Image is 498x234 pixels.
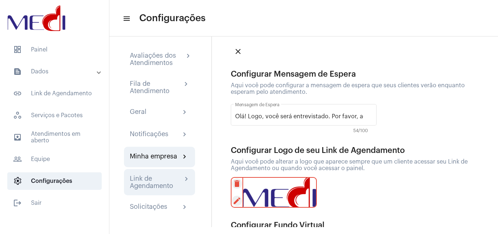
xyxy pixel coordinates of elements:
[7,85,102,102] span: Link de Agendamento
[242,177,317,208] img: d3a1b5fa-500b-b90f-5a1c-719c20e9830b.png
[180,203,189,212] mat-icon: chevron_right
[130,108,147,117] div: Geral
[139,12,206,24] span: Configurações
[180,153,189,161] mat-icon: chevron_right
[4,63,109,80] mat-expansion-panel-header: sidenav iconDados
[231,70,483,78] div: Configurar Mensagem de Espera
[13,111,22,120] span: sidenav icon
[231,146,483,155] div: Configurar Logo de seu Link de Agendamento
[232,179,242,189] mat-icon: delete
[184,52,189,61] mat-icon: chevron_right
[130,52,184,66] div: Avaliações dos Atendimentos
[130,130,168,139] div: Notificações
[180,108,189,117] mat-icon: chevron_right
[231,221,483,230] div: Configurar Fundo Virtual
[13,177,22,185] span: sidenav icon
[130,80,182,95] div: Fila de Atendimento
[232,196,242,206] mat-icon: edit
[7,194,102,212] span: Sair
[7,41,102,58] span: Painel
[182,175,189,184] mat-icon: chevron_right
[7,150,102,168] span: Equipe
[182,80,189,89] mat-icon: chevron_right
[13,133,22,142] mat-icon: sidenav icon
[234,47,242,56] mat-icon: close
[13,45,22,54] span: sidenav icon
[353,128,368,134] span: 54/100
[7,107,102,124] span: Serviços e Pacotes
[7,172,102,190] span: Configurações
[130,153,177,161] div: Minha empresa
[363,111,372,120] mat-icon: text
[13,155,22,164] mat-icon: sidenav icon
[7,128,102,146] span: Atendimentos em aberto
[180,130,189,139] mat-icon: chevron_right
[231,158,483,172] div: Aqui você pode alterar a logo que aparece sempre que um cliente acessar seu Link de Agendamento o...
[130,175,182,189] div: Link de Agendamento
[231,82,483,95] div: Aqui você pode configurar a mensagem de espera que seus clientes verão enquanto esperam pelo aten...
[235,113,363,120] input: Olá! Logo, você será entrevistado. Por favor, aguarde!
[6,4,67,33] img: d3a1b5fa-500b-b90f-5a1c-719c20e9830b.png
[130,203,167,212] div: Solicitações
[122,14,130,23] mat-icon: sidenav icon
[13,67,22,76] mat-icon: sidenav icon
[13,199,22,207] mat-icon: sidenav icon
[13,89,22,98] mat-icon: sidenav icon
[13,67,97,76] mat-panel-title: Dados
